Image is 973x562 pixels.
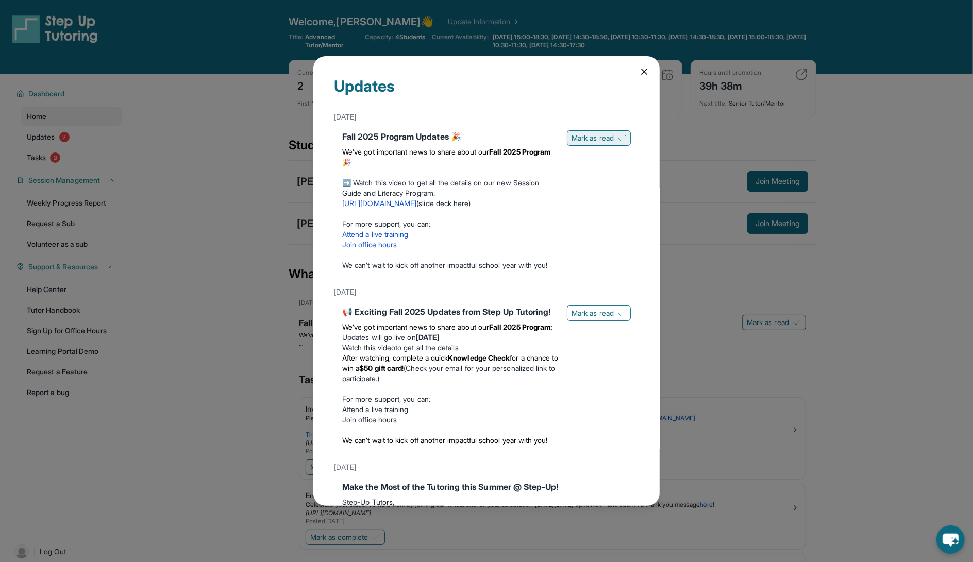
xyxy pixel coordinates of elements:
div: [DATE] [334,458,639,476]
div: Fall 2025 Program Updates 🎉 [342,130,559,143]
button: chat-button [936,525,965,554]
span: We can’t wait to kick off another impactful school year with you! [342,436,548,445]
div: [DATE] [334,283,639,301]
a: Join office hours [342,240,397,249]
a: slide deck here [418,199,468,208]
span: ➡️ Watch this video to get all the details on our new Session Guide and Literacy Program: [342,178,539,197]
strong: Fall 2025 Program: [489,322,552,331]
button: Mark as read [567,130,631,146]
span: After watching, complete a quick [342,353,448,362]
span: 🎉 [342,158,351,166]
div: Make the Most of the Tutoring this Summer @ Step-Up! [342,481,631,493]
span: Mark as read [572,308,614,318]
li: (Check your email for your personalized link to participate.) [342,353,559,384]
a: [URL][DOMAIN_NAME] [342,199,416,208]
strong: $50 gift card [359,364,402,372]
div: [DATE] [334,108,639,126]
span: Mark as read [572,133,614,143]
span: We’ve got important news to share about our [342,322,489,331]
span: For more support, you can: [342,219,430,228]
div: Updates [334,77,639,108]
span: ! [402,364,404,372]
a: Join office hours [342,415,397,424]
span: We can’t wait to kick off another impactful school year with you! [342,261,548,269]
img: Mark as read [618,134,626,142]
strong: Fall 2025 Program [489,147,550,156]
li: to get all the details [342,343,559,353]
a: Watch this video [342,343,395,352]
li: Updates will go live on [342,332,559,343]
div: 📢 Exciting Fall 2025 Updates from Step Up Tutoring! [342,305,559,318]
img: Mark as read [618,309,626,317]
p: For more support, you can: [342,394,559,404]
strong: [DATE] [416,333,440,342]
button: Mark as read [567,305,631,321]
p: Step-Up Tutors, [342,497,631,507]
span: We’ve got important news to share about our [342,147,489,156]
a: Attend a live training [342,405,409,414]
a: Attend a live training [342,230,409,239]
p: ( ) [342,198,559,209]
strong: Knowledge Check [448,353,510,362]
